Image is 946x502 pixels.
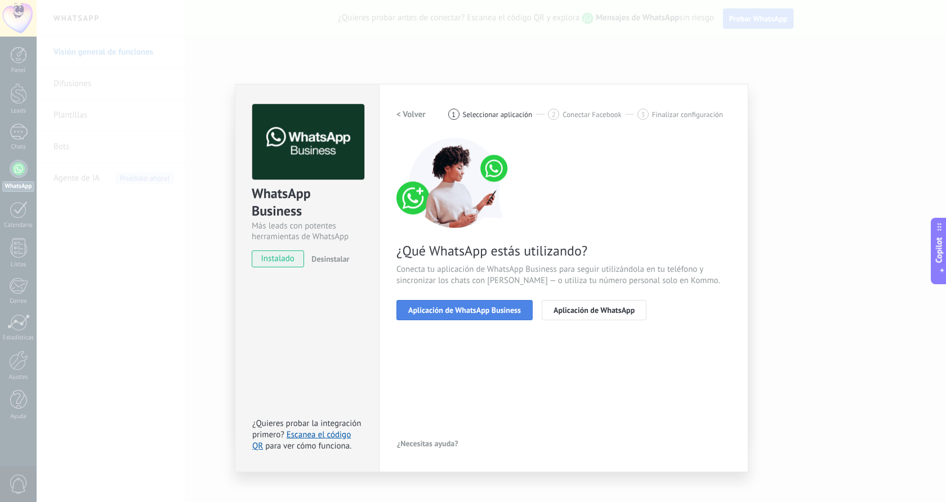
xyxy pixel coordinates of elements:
img: logo_main.png [252,104,364,180]
span: para ver cómo funciona. [265,441,351,451]
button: ¿Necesitas ayuda? [396,435,459,452]
span: ¿Necesitas ayuda? [397,440,458,447]
div: WhatsApp Business [252,185,363,221]
h2: < Volver [396,109,426,120]
span: Conecta tu aplicación de WhatsApp Business para seguir utilizándola en tu teléfono y sincronizar ... [396,264,731,286]
button: Desinstalar [307,250,349,267]
span: Desinstalar [311,254,349,264]
button: Aplicación de WhatsApp [542,300,646,320]
span: 3 [641,110,645,119]
span: Aplicación de WhatsApp Business [408,306,521,314]
button: < Volver [396,104,426,124]
button: Aplicación de WhatsApp Business [396,300,533,320]
span: Finalizar configuración [652,110,723,119]
span: ¿Qué WhatsApp estás utilizando? [396,242,731,259]
img: connect number [396,138,515,228]
div: Más leads con potentes herramientas de WhatsApp [252,221,363,242]
span: ¿Quieres probar la integración primero? [252,418,362,440]
span: Conectar Facebook [563,110,622,119]
span: 2 [552,110,556,119]
span: Copilot [934,237,945,263]
a: Escanea el código QR [252,429,351,451]
span: 1 [452,110,456,119]
span: Aplicación de WhatsApp [554,306,635,314]
span: instalado [252,250,304,267]
span: Seleccionar aplicación [463,110,533,119]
